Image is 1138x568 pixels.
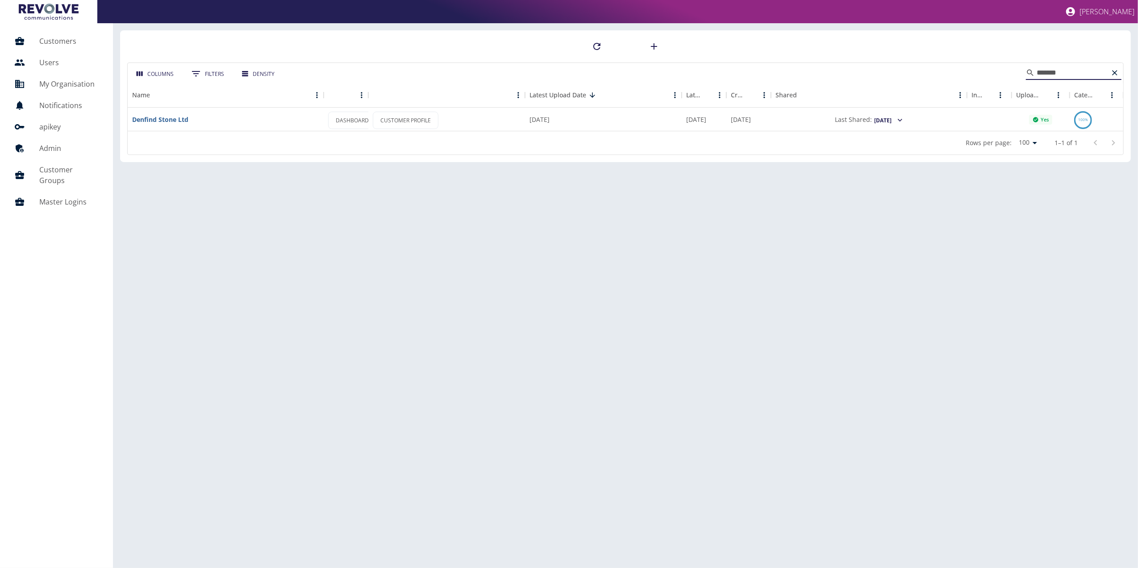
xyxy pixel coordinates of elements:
[39,196,99,207] h5: Master Logins
[668,88,682,102] button: Menu
[132,91,150,100] div: Name
[39,164,99,186] h5: Customer Groups
[713,88,726,102] button: Menu
[7,191,106,213] a: Master Logins
[355,88,368,102] button: Menu
[328,112,376,129] a: DASHBOARD
[19,4,79,20] img: Logo
[954,88,967,102] button: Menu
[328,89,341,101] button: Sort
[7,52,106,73] a: Users
[7,138,106,159] a: Admin
[1042,89,1055,101] button: Sort
[373,89,385,101] button: Sort
[39,57,99,68] h5: Users
[39,143,99,154] h5: Admin
[797,89,809,101] button: Sort
[7,30,106,52] a: Customers
[1074,91,1096,100] div: Categorised
[150,89,163,101] button: Sort
[7,159,106,191] a: Customer Groups
[373,112,438,129] a: CUSTOMER PROFILE
[775,91,797,100] div: Shared
[1108,66,1121,79] button: Clear
[1015,136,1040,149] div: 100
[7,116,106,138] a: apikey
[7,73,106,95] a: My Organisation
[771,83,967,108] div: Shared
[1026,66,1121,82] div: Search
[525,83,682,108] div: Latest Upload Date
[39,121,99,132] h5: apikey
[1052,88,1065,102] button: Menu
[966,138,1012,147] p: Rows per page:
[512,88,525,102] button: Menu
[525,108,682,131] div: 28 Jul 2025
[129,66,181,82] button: Select columns
[39,100,99,111] h5: Notifications
[235,66,282,82] button: Density
[726,83,771,108] div: Created
[529,91,586,100] div: Latest Upload Date
[994,88,1007,102] button: Menu
[971,91,984,100] div: Invalid Creds
[682,83,726,108] div: Latest Usage
[758,88,771,102] button: Menu
[1105,88,1119,102] button: Menu
[310,88,324,102] button: Menu
[132,115,188,124] a: Denfind Stone Ltd
[686,91,700,100] div: Latest Usage
[184,65,231,83] button: Show filters
[745,89,758,101] button: Sort
[700,89,713,101] button: Sort
[1096,89,1108,101] button: Sort
[1078,117,1088,122] text: 100%
[586,89,599,101] button: Sort
[1055,138,1078,147] p: 1–1 of 1
[967,83,1012,108] div: Invalid Creds
[984,89,996,101] button: Sort
[874,113,903,127] button: [DATE]
[1080,7,1134,17] p: [PERSON_NAME]
[682,108,726,131] div: 20 Jul 2025
[7,95,106,116] a: Notifications
[731,91,745,100] div: Created
[1062,3,1138,21] button: [PERSON_NAME]
[39,79,99,89] h5: My Organisation
[128,83,324,108] div: Name
[775,108,963,131] div: Last Shared:
[726,108,771,131] div: 04 Jul 2023
[1012,83,1070,108] div: Upload Complete
[1070,83,1123,108] div: Categorised
[39,36,99,46] h5: Customers
[1016,91,1042,100] div: Upload Complete
[1041,117,1049,122] p: Yes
